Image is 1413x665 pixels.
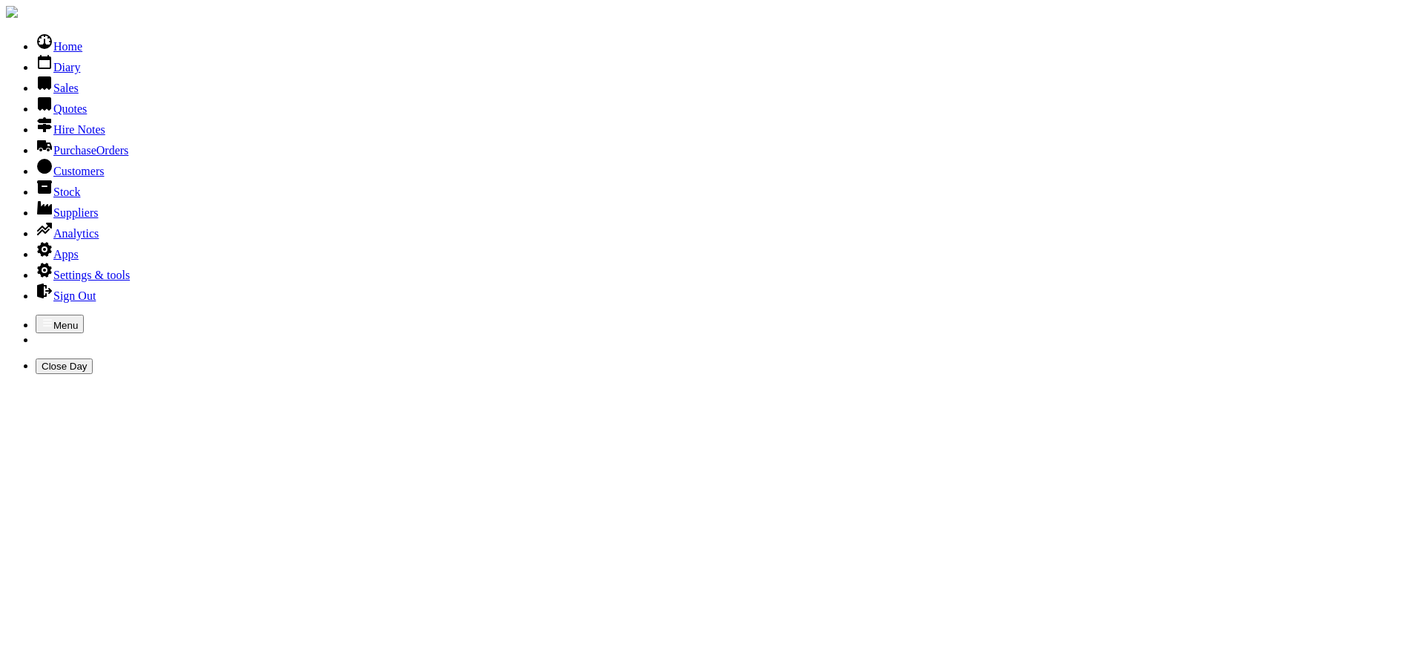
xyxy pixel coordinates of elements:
[36,116,1407,137] li: Hire Notes
[36,269,130,281] a: Settings & tools
[36,199,1407,220] li: Suppliers
[36,227,99,240] a: Analytics
[36,40,82,53] a: Home
[36,248,79,261] a: Apps
[36,178,1407,199] li: Stock
[36,74,1407,95] li: Sales
[36,186,80,198] a: Stock
[36,61,80,73] a: Diary
[36,123,105,136] a: Hire Notes
[36,358,93,374] button: Close Day
[36,289,96,302] a: Sign Out
[36,315,84,333] button: Menu
[36,82,79,94] a: Sales
[36,206,98,219] a: Suppliers
[6,6,18,18] img: companylogo.jpg
[36,144,128,157] a: PurchaseOrders
[36,102,87,115] a: Quotes
[36,165,104,177] a: Customers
